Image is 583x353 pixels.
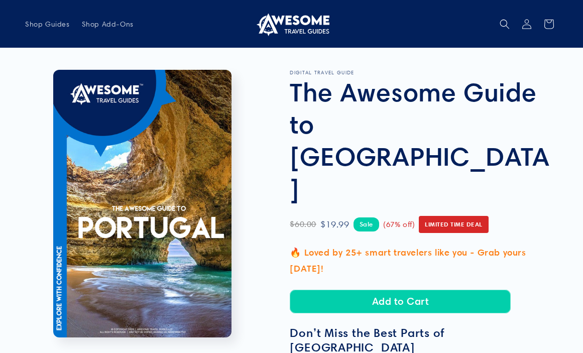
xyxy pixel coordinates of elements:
span: Shop Guides [25,20,70,29]
button: Add to Cart [290,290,511,313]
span: Limited Time Deal [419,216,489,233]
span: $60.00 [290,217,316,232]
span: $19.99 [320,216,349,232]
span: Shop Add-Ons [82,20,134,29]
a: Shop Add-Ons [76,14,140,35]
a: Awesome Travel Guides [250,8,333,40]
img: Awesome Travel Guides [254,12,329,36]
span: Sale [354,217,379,231]
span: (67% off) [383,218,415,231]
p: DIGITAL TRAVEL GUIDE [290,70,558,76]
p: 🔥 Loved by 25+ smart travelers like you - Grab yours [DATE]! [290,245,558,277]
a: Shop Guides [19,14,76,35]
summary: Search [494,13,516,35]
h1: The Awesome Guide to [GEOGRAPHIC_DATA] [290,76,558,204]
